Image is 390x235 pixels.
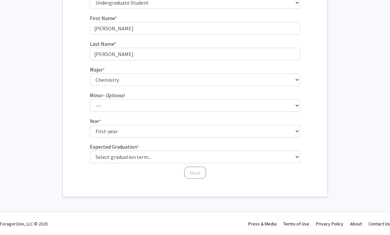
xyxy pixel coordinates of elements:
[90,143,139,151] label: Expected Graduation
[90,117,101,125] label: Year
[184,166,206,179] button: Next
[248,221,277,227] a: Press & Media
[283,221,309,227] a: Terms of Use
[103,92,125,99] i: - Optional
[90,15,115,21] span: First Name
[90,41,114,47] span: Last Name
[369,221,390,227] a: Contact Us
[90,66,105,73] label: Major
[316,221,343,227] a: Privacy Policy
[5,205,28,230] iframe: Chat
[350,221,362,227] a: About
[90,91,125,99] label: Minor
